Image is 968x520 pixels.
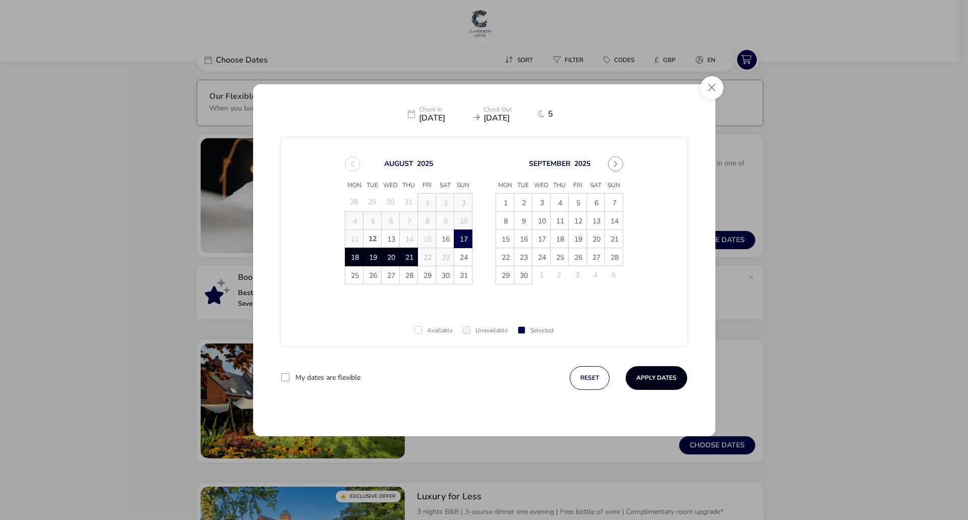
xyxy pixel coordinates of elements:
[382,266,400,284] td: 27
[418,267,436,284] span: 29
[454,248,472,266] td: 24
[587,212,605,230] span: 13
[587,229,605,248] td: 20
[551,211,569,229] td: 11
[419,114,469,122] span: [DATE]
[606,230,623,248] span: 21
[382,230,400,248] span: 13
[496,211,514,229] td: 8
[532,229,551,248] td: 17
[384,158,413,168] button: Choose Month
[515,194,532,212] span: 2
[454,266,472,284] td: 31
[418,266,436,284] td: 29
[400,178,418,193] span: Thu
[532,211,551,229] td: 10
[497,194,514,212] span: 1
[400,211,418,229] td: 7
[454,178,472,193] span: Sun
[551,248,569,266] td: 25
[532,178,551,193] span: Wed
[364,230,381,248] span: 12
[345,248,364,266] td: 18
[455,230,472,248] span: 17
[400,266,418,284] td: 28
[436,211,454,229] td: 9
[437,230,454,248] span: 16
[497,249,514,266] span: 22
[436,178,454,193] span: Sat
[295,374,360,381] label: My dates are flexible
[483,114,534,122] span: [DATE]
[382,211,400,229] td: 6
[400,249,418,266] span: 21
[496,248,514,266] td: 22
[364,249,382,266] span: 19
[606,194,623,212] span: 7
[514,193,532,211] td: 2
[518,327,554,334] div: Selected
[364,248,382,266] td: 19
[345,193,364,211] td: 28
[608,156,623,171] button: Next Month
[515,267,532,284] span: 30
[436,266,454,284] td: 30
[569,212,587,230] span: 12
[364,211,382,229] td: 5
[346,249,364,266] span: 18
[336,144,632,297] div: Choose Date
[700,76,723,99] button: Close
[483,106,534,114] p: Check Out
[496,229,514,248] td: 15
[345,211,364,229] td: 4
[454,193,472,211] td: 3
[418,248,436,266] td: 22
[497,230,514,248] span: 15
[605,211,623,229] td: 14
[626,366,687,390] button: Apply Dates
[533,212,551,230] span: 10
[345,178,364,193] span: Mon
[436,193,454,211] td: 2
[455,267,472,284] span: 31
[551,249,569,266] span: 25
[418,229,436,248] td: 15
[364,193,382,211] td: 29
[587,249,605,266] span: 27
[515,212,532,230] span: 9
[419,106,469,114] p: Check In
[436,248,454,266] td: 23
[569,249,587,266] span: 26
[418,211,436,229] td: 8
[382,229,400,248] td: 13
[418,178,436,193] span: Fri
[364,267,382,284] span: 26
[551,229,569,248] td: 18
[364,178,382,193] span: Tue
[463,327,508,334] div: Unavailable
[605,178,623,193] span: Sun
[569,193,587,211] td: 5
[569,248,587,266] td: 26
[551,212,569,230] span: 11
[533,249,551,266] span: 24
[418,193,436,211] td: 1
[455,249,472,266] span: 24
[532,266,551,284] td: 1
[605,248,623,266] td: 28
[497,212,514,230] span: 8
[400,229,418,248] td: 14
[569,211,587,229] td: 12
[382,178,400,193] span: Wed
[436,229,454,248] td: 16
[533,194,551,212] span: 3
[605,266,623,284] td: 5
[605,193,623,211] td: 7
[400,267,418,284] span: 28
[587,194,605,212] span: 6
[569,230,587,248] span: 19
[514,266,532,284] td: 30
[514,229,532,248] td: 16
[587,230,605,248] span: 20
[364,266,382,284] td: 26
